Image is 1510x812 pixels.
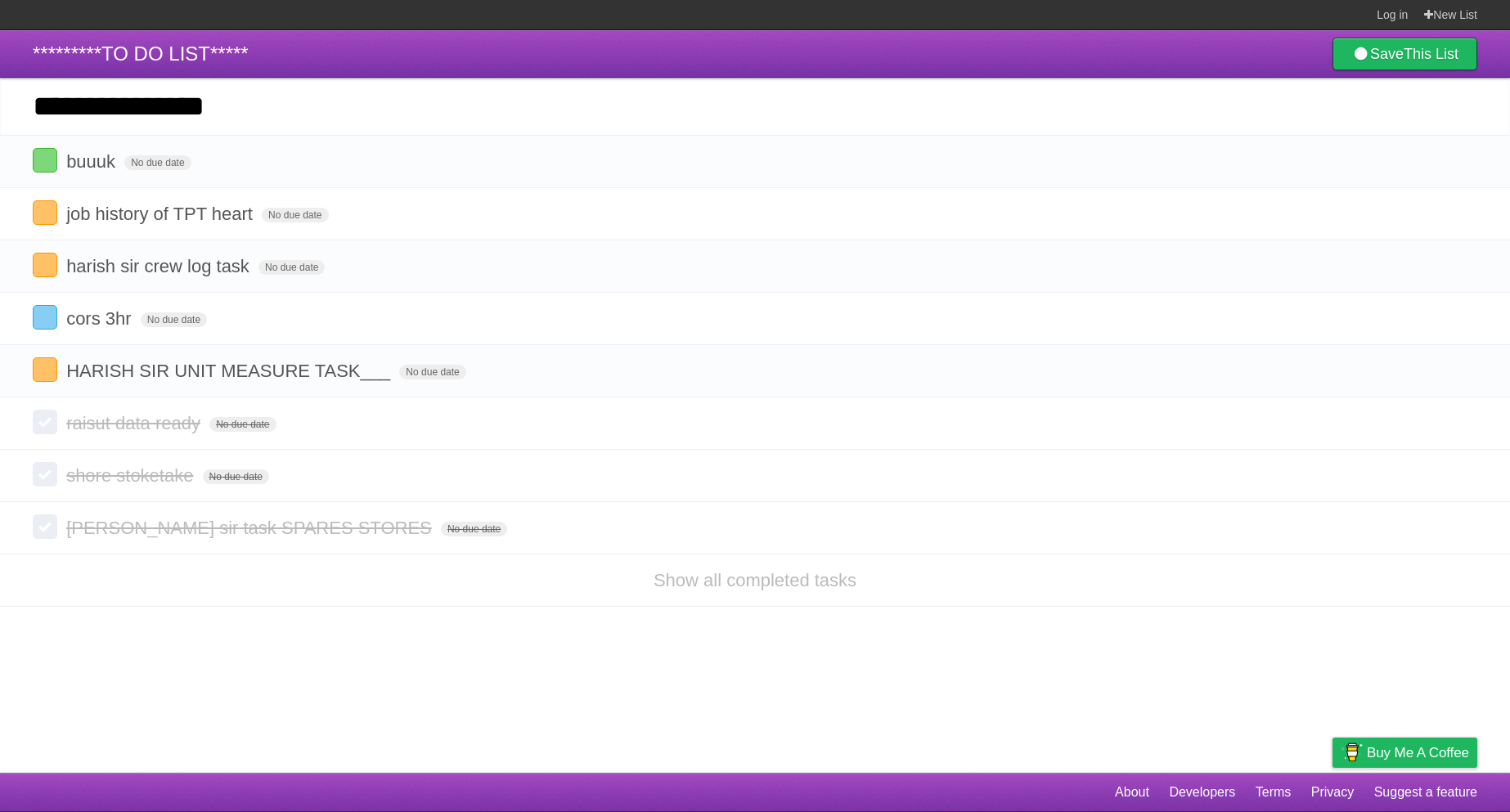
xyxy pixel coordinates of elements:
label: Done [33,410,57,434]
span: cors 3hr [66,308,135,329]
label: Done [33,357,57,382]
img: Buy me a coffee [1341,738,1363,766]
span: harish sir crew log task [66,256,254,276]
b: This List [1404,46,1458,62]
span: No due date [141,312,207,327]
a: Developers [1169,777,1235,808]
span: No due date [209,417,276,432]
a: Terms [1256,777,1292,808]
label: Done [33,253,57,277]
span: No due date [262,208,328,222]
label: Done [33,305,57,330]
a: Buy me a coffee [1332,738,1477,768]
span: buuuk [66,151,119,172]
span: No due date [258,260,325,275]
span: HARISH SIR UNIT MEASURE TASK___ [66,361,394,381]
a: Privacy [1311,777,1354,808]
a: SaveThis List [1332,38,1477,70]
span: No due date [203,469,269,484]
span: job history of TPT heart [66,204,257,224]
label: Done [33,462,57,487]
label: Done [33,148,57,173]
span: shore stoketake [66,465,197,486]
span: No due date [124,155,191,170]
a: Show all completed tasks [654,570,856,590]
a: Suggest a feature [1374,777,1477,808]
span: raisut data ready [66,413,204,433]
span: Buy me a coffee [1367,738,1469,767]
span: No due date [441,522,507,536]
span: No due date [399,365,465,379]
span: [PERSON_NAME] sir task SPARES STORES [66,518,436,538]
label: Done [33,514,57,539]
a: About [1115,777,1149,808]
label: Done [33,200,57,225]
